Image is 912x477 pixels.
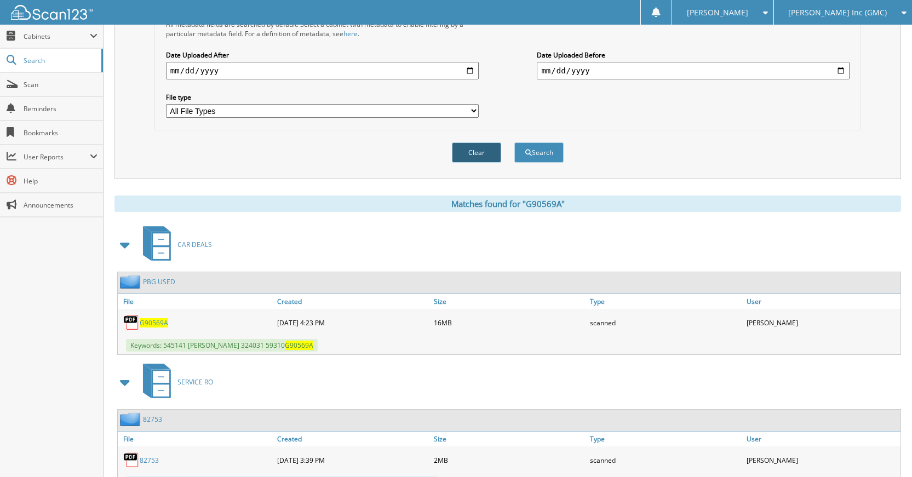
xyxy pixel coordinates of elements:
[114,196,901,212] div: Matches found for "G90569A"
[788,9,887,16] span: [PERSON_NAME] Inc (GMC)
[744,432,900,446] a: User
[166,50,479,60] label: Date Uploaded After
[24,176,97,186] span: Help
[343,29,358,38] a: here
[537,62,850,79] input: end
[24,152,90,162] span: User Reports
[687,9,748,16] span: [PERSON_NAME]
[177,240,212,249] span: CAR DEALS
[431,449,588,471] div: 2MB
[587,432,744,446] a: Type
[123,314,140,331] img: PDF.png
[120,275,143,289] img: folder2.png
[24,80,97,89] span: Scan
[123,452,140,468] img: PDF.png
[140,318,168,327] a: G90569A
[452,142,501,163] button: Clear
[514,142,564,163] button: Search
[274,312,431,334] div: [DATE] 4:23 PM
[120,412,143,426] img: folder2.png
[24,32,90,41] span: Cabinets
[274,432,431,446] a: Created
[24,128,97,137] span: Bookmarks
[143,277,175,286] a: PBG USED
[744,449,900,471] div: [PERSON_NAME]
[24,56,96,65] span: Search
[166,93,479,102] label: File type
[285,341,313,350] span: G90569A
[166,20,479,38] div: All metadata fields are searched by default. Select a cabinet with metadata to enable filtering b...
[431,294,588,309] a: Size
[140,456,159,465] a: 82753
[274,294,431,309] a: Created
[136,223,212,266] a: CAR DEALS
[587,312,744,334] div: scanned
[11,5,93,20] img: scan123-logo-white.svg
[744,312,900,334] div: [PERSON_NAME]
[744,294,900,309] a: User
[24,104,97,113] span: Reminders
[24,200,97,210] span: Announcements
[136,360,213,404] a: SERVICE RO
[431,432,588,446] a: Size
[118,294,274,309] a: File
[274,449,431,471] div: [DATE] 3:39 PM
[431,312,588,334] div: 16MB
[126,339,318,352] span: Keywords: 545141 [PERSON_NAME] 324031 59310
[143,415,162,424] a: 82753
[587,449,744,471] div: scanned
[166,62,479,79] input: start
[118,432,274,446] a: File
[537,50,850,60] label: Date Uploaded Before
[587,294,744,309] a: Type
[177,377,213,387] span: SERVICE RO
